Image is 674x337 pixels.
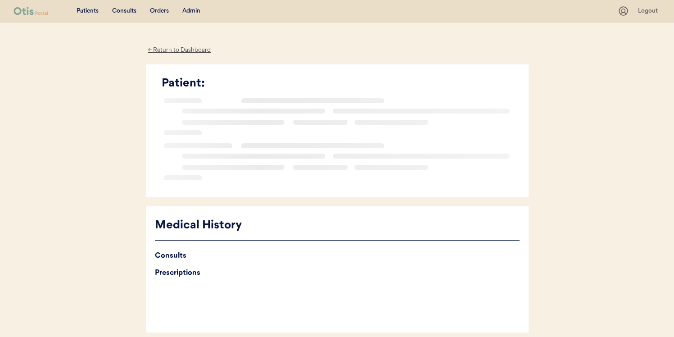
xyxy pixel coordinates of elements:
div: Consults [112,7,136,16]
div: Orders [150,7,169,16]
div: Prescriptions [155,267,520,279]
div: Admin [182,7,200,16]
div: Logout [638,7,660,16]
div: Medical History [155,217,520,234]
div: Consults [155,250,520,262]
div: ← Return to Dashboard [146,45,213,55]
div: Patients [77,7,99,16]
div: Patient: [162,75,520,92]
